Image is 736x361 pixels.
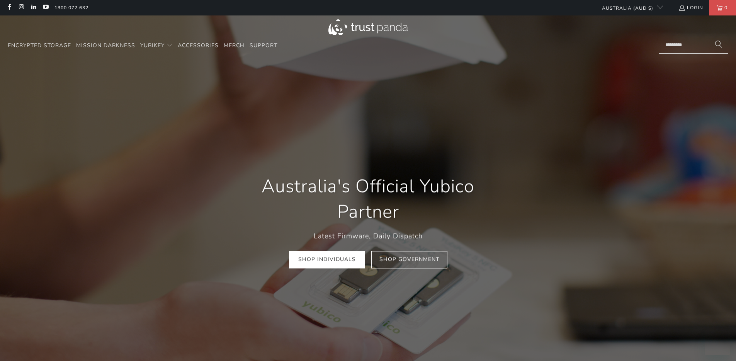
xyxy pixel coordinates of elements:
[241,230,496,242] p: Latest Firmware, Daily Dispatch
[30,5,37,11] a: Trust Panda Australia on LinkedIn
[8,37,71,55] a: Encrypted Storage
[250,42,277,49] span: Support
[371,251,447,269] a: Shop Government
[140,37,173,55] summary: YubiKey
[76,37,135,55] a: Mission Darkness
[709,37,728,54] button: Search
[328,19,408,35] img: Trust Panda Australia
[224,37,245,55] a: Merch
[289,251,365,269] a: Shop Individuals
[6,5,12,11] a: Trust Panda Australia on Facebook
[140,42,165,49] span: YubiKey
[241,174,496,225] h1: Australia's Official Yubico Partner
[705,330,730,355] iframe: Button to launch messaging window
[178,42,219,49] span: Accessories
[18,5,24,11] a: Trust Panda Australia on Instagram
[76,42,135,49] span: Mission Darkness
[8,42,71,49] span: Encrypted Storage
[250,37,277,55] a: Support
[678,3,703,12] a: Login
[224,42,245,49] span: Merch
[659,37,728,54] input: Search...
[178,37,219,55] a: Accessories
[42,5,49,11] a: Trust Panda Australia on YouTube
[54,3,88,12] a: 1300 072 632
[8,37,277,55] nav: Translation missing: en.navigation.header.main_nav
